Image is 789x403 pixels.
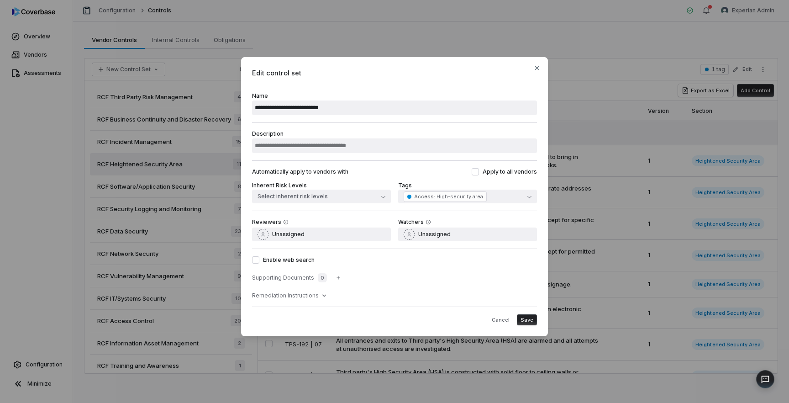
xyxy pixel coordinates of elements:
[252,101,537,115] input: Name
[418,231,451,238] span: Unassigned
[521,317,533,323] span: Save
[252,182,307,189] label: Inherent Risk Levels
[318,273,327,282] span: 0
[252,130,537,153] label: Description
[252,256,537,264] label: Enable web search
[472,168,537,175] label: Apply to all vendors
[252,190,391,203] button: Select inherent risk levels
[414,193,435,200] span: Access :
[488,314,513,325] button: Cancel
[517,314,537,325] button: Save
[472,168,479,175] button: Apply to all vendors
[435,193,483,200] span: High-security area
[252,92,537,115] label: Name
[252,256,259,264] button: Enable web search
[398,182,412,189] label: Tags
[398,218,424,226] label: Watchers
[252,168,348,175] h3: Automatically apply to vendors with
[252,274,314,281] span: Supporting Documents
[252,138,537,153] input: Description
[252,68,537,78] span: Edit control set
[252,292,319,299] span: Remediation Instructions
[272,231,305,238] span: Unassigned
[252,218,281,226] label: Reviewers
